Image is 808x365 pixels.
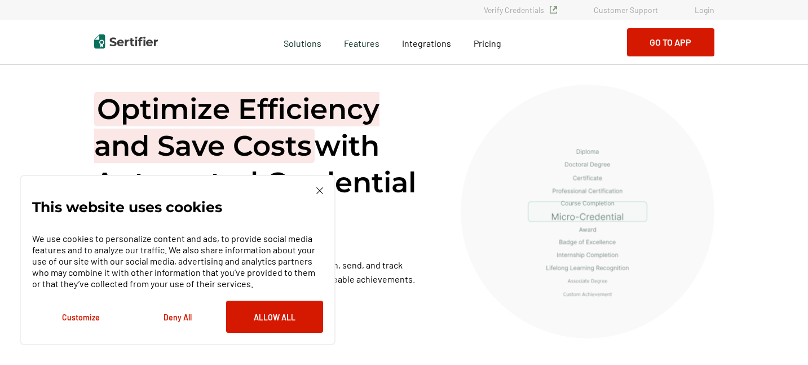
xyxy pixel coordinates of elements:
[568,279,607,283] g: Associate Degree
[695,5,714,15] a: Login
[550,6,557,14] img: Verified
[316,187,323,194] img: Cookie Popup Close
[32,233,323,289] p: We use cookies to personalize content and ads, to provide social media features and to analyze ou...
[94,34,158,49] img: Sertifier | Digital Credentialing Platform
[226,301,323,333] button: Allow All
[284,35,321,49] span: Solutions
[32,201,222,213] p: This website uses cookies
[344,35,379,49] span: Features
[32,301,129,333] button: Customize
[484,5,557,15] a: Verify Credentials
[94,91,432,238] h1: with Automated Credential Management
[94,92,379,163] span: Optimize Efficiency and Save Costs
[474,35,501,49] a: Pricing
[627,28,714,56] button: Go to App
[474,38,501,49] span: Pricing
[402,38,451,49] span: Integrations
[402,35,451,49] a: Integrations
[129,301,226,333] button: Deny All
[594,5,658,15] a: Customer Support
